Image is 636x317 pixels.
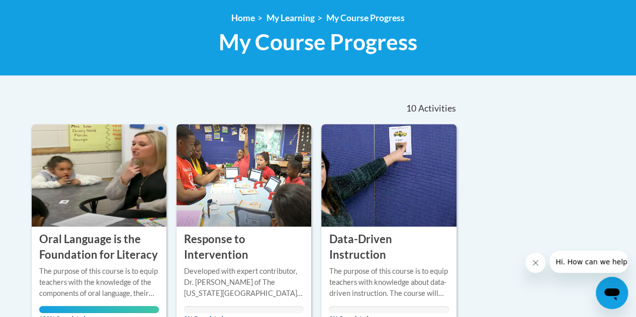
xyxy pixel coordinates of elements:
[184,232,304,263] h3: Response to Intervention
[406,103,416,114] span: 10
[39,266,159,299] div: The purpose of this course is to equip teachers with the knowledge of the components of oral lang...
[231,13,255,23] a: Home
[32,124,166,227] img: Course Logo
[39,306,159,313] div: Your progress
[550,251,628,273] iframe: Message from company
[176,124,311,227] img: Course Logo
[6,7,81,15] span: Hi. How can we help?
[219,29,417,55] span: My Course Progress
[266,13,315,23] a: My Learning
[329,232,448,263] h3: Data-Driven Instruction
[326,13,405,23] a: My Course Progress
[596,277,628,309] iframe: Button to launch messaging window
[329,266,448,299] div: The purpose of this course is to equip teachers with knowledge about data-driven instruction. The...
[321,124,456,227] img: Course Logo
[418,103,456,114] span: Activities
[39,232,159,263] h3: Oral Language is the Foundation for Literacy
[525,253,546,273] iframe: Close message
[184,266,304,299] div: Developed with expert contributor, Dr. [PERSON_NAME] of The [US_STATE][GEOGRAPHIC_DATA]. Through ...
